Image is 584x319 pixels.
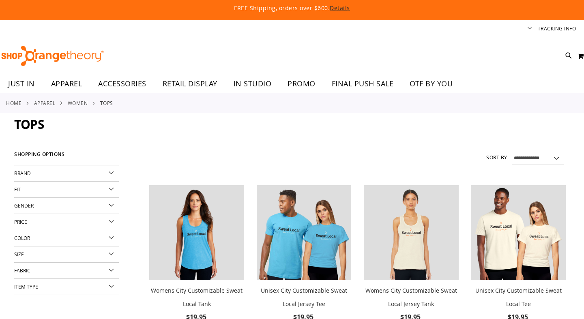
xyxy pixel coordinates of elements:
[14,214,119,230] div: Price
[14,279,119,295] div: Item Type
[14,267,30,274] span: Fabric
[14,148,119,165] strong: Shopping Options
[410,75,453,93] span: OTF BY YOU
[14,230,119,246] div: Color
[68,99,88,107] a: WOMEN
[6,99,21,107] a: Home
[98,75,146,93] span: ACCESSORIES
[149,185,244,282] a: City Customizable Perfect Racerback Tank
[14,246,119,263] div: Size
[155,75,225,93] a: RETAIL DISPLAY
[538,25,576,32] a: Tracking Info
[14,251,24,257] span: Size
[49,4,535,12] p: FREE Shipping, orders over $600.
[100,99,113,107] strong: Tops
[475,287,562,308] a: Unisex City Customizable Sweat Local Tee
[149,185,244,280] img: City Customizable Perfect Racerback Tank
[14,263,119,279] div: Fabric
[151,287,243,308] a: Womens City Customizable Sweat Local Tank
[279,75,324,93] a: PROMO
[471,185,566,280] img: Image of Unisex City Customizable Very Important Tee
[401,75,461,93] a: OTF BY YOU
[365,287,457,308] a: Womens City Customizable Sweat Local Jersey Tank
[8,75,35,93] span: JUST IN
[261,287,347,308] a: Unisex City Customizable Sweat Local Jersey Tee
[90,75,155,93] a: ACCESSORIES
[14,170,31,176] span: Brand
[332,75,394,93] span: FINAL PUSH SALE
[14,283,38,290] span: Item Type
[486,154,507,161] label: Sort By
[288,75,316,93] span: PROMO
[471,185,566,282] a: Image of Unisex City Customizable Very Important Tee
[234,75,272,93] span: IN STUDIO
[14,202,34,209] span: Gender
[14,116,44,133] span: Tops
[51,75,82,93] span: APPAREL
[364,185,459,282] a: City Customizable Jersey Racerback Tank
[14,198,119,214] div: Gender
[528,25,532,33] button: Account menu
[14,165,119,182] div: Brand
[330,4,350,12] a: Details
[225,75,280,93] a: IN STUDIO
[14,235,30,241] span: Color
[14,186,21,193] span: Fit
[34,99,56,107] a: APPAREL
[43,75,90,93] a: APPAREL
[14,218,27,225] span: Price
[257,185,352,280] img: Unisex City Customizable Fine Jersey Tee
[257,185,352,282] a: Unisex City Customizable Fine Jersey Tee
[14,182,119,198] div: Fit
[364,185,459,280] img: City Customizable Jersey Racerback Tank
[324,75,402,93] a: FINAL PUSH SALE
[163,75,217,93] span: RETAIL DISPLAY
